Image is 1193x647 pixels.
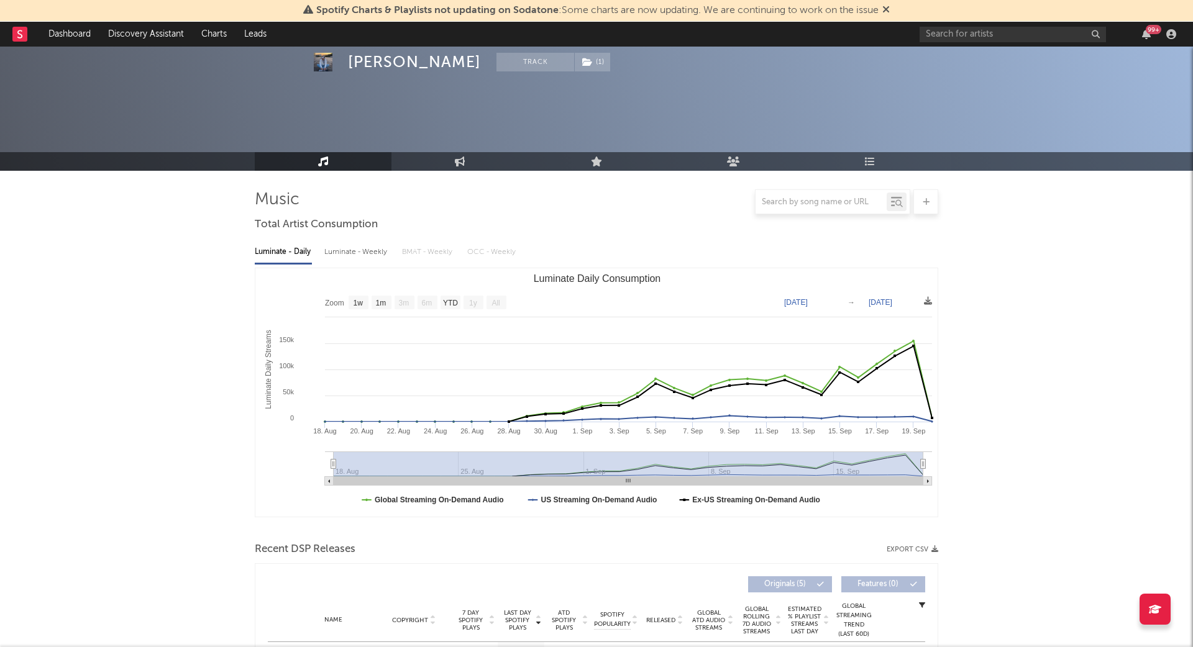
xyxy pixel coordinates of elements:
button: Features(0) [841,576,925,592]
a: Dashboard [40,22,99,47]
div: [PERSON_NAME] [348,53,481,71]
span: Dismiss [882,6,890,16]
text: Global Streaming On-Demand Audio [375,495,504,504]
span: Features ( 0 ) [849,581,907,588]
span: Global ATD Audio Streams [692,609,726,631]
text: 22. Aug [387,427,410,435]
span: ( 1 ) [574,53,611,71]
text: [DATE] [869,298,892,307]
div: 99 + [1146,25,1161,34]
div: Luminate - Weekly [324,242,390,263]
text: 6m [422,299,432,307]
text: 1. Sep [573,427,593,435]
span: 7 Day Spotify Plays [454,609,487,631]
text: 13. Sep [792,427,815,435]
text: 28. Aug [497,427,520,435]
a: Discovery Assistant [99,22,193,47]
text: 26. Aug [460,427,483,435]
span: Copyright [392,617,428,624]
text: 3m [399,299,409,307]
text: YTD [443,299,458,307]
text: 19. Sep [902,427,925,435]
text: Ex-US Streaming On-Demand Audio [692,495,820,504]
button: Track [496,53,574,71]
text: Zoom [325,299,344,307]
span: Last Day Spotify Plays [501,609,534,631]
span: Spotify Popularity [594,610,631,629]
text: 150k [279,336,294,343]
text: 1w [354,299,363,307]
button: Export CSV [887,546,938,553]
text: 9. Sep [720,427,739,435]
a: Leads [235,22,275,47]
text: 50k [283,388,294,396]
span: Recent DSP Releases [255,542,355,557]
text: 7. Sep [683,427,703,435]
span: : Some charts are now updating. We are continuing to work on the issue [316,6,879,16]
span: Estimated % Playlist Streams Last Day [787,605,821,635]
button: (1) [575,53,610,71]
span: Released [646,617,675,624]
svg: Luminate Daily Consumption [255,268,938,517]
text: US Streaming On-Demand Audio [541,495,657,504]
text: 24. Aug [424,427,447,435]
text: → [848,298,855,307]
div: Global Streaming Trend (Last 60D) [835,602,872,639]
text: 17. Sep [865,427,889,435]
text: 5. Sep [646,427,666,435]
text: 15. Sep [828,427,852,435]
a: Charts [193,22,235,47]
span: Total Artist Consumption [255,217,378,232]
text: 30. Aug [534,427,557,435]
div: Name [293,615,374,625]
span: Global Rolling 7D Audio Streams [739,605,774,635]
span: Spotify Charts & Playlists not updating on Sodatone [316,6,559,16]
text: 1y [469,299,477,307]
text: Luminate Daily Consumption [534,273,661,284]
text: 11. Sep [755,427,779,435]
button: Originals(5) [748,576,832,592]
div: Luminate - Daily [255,242,312,263]
span: ATD Spotify Plays [547,609,580,631]
text: [DATE] [784,298,808,307]
span: Originals ( 5 ) [756,581,813,588]
text: 1m [376,299,386,307]
input: Search for artists [920,27,1106,42]
text: Luminate Daily Streams [264,330,273,409]
text: 18. Aug [313,427,336,435]
input: Search by song name or URL [756,197,887,207]
text: 3. Sep [610,427,629,435]
text: 100k [279,362,294,369]
text: All [491,299,500,307]
text: 0 [290,414,294,422]
button: 99+ [1142,29,1151,39]
text: 20. Aug [350,427,373,435]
